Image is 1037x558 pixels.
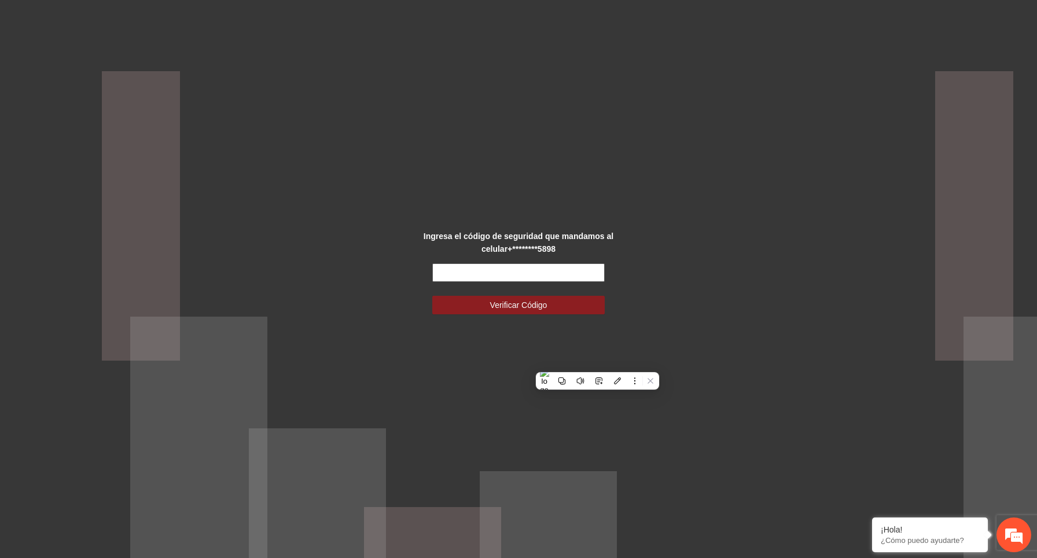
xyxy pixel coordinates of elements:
span: Estamos en línea. [67,155,160,271]
button: Verificar Código [432,296,605,314]
div: Chatee con nosotros ahora [60,59,194,74]
span: Verificar Código [490,299,547,311]
strong: Ingresa el código de seguridad que mandamos al celular +********5898 [424,232,613,254]
div: ¡Hola! [881,525,979,534]
div: Minimizar ventana de chat en vivo [190,6,218,34]
p: ¿Cómo puedo ayudarte? [881,536,979,545]
textarea: Escriba su mensaje y pulse “Intro” [6,316,220,357]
